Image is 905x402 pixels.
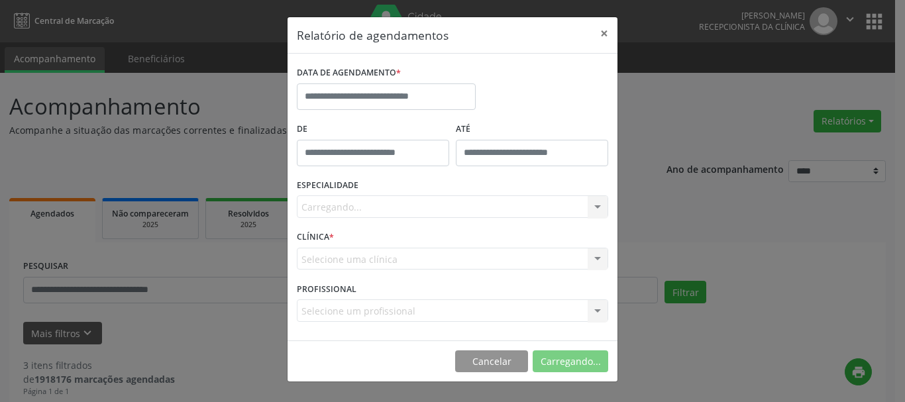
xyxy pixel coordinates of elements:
label: ATÉ [456,119,608,140]
label: De [297,119,449,140]
h5: Relatório de agendamentos [297,26,449,44]
button: Carregando... [533,350,608,373]
label: PROFISSIONAL [297,279,356,299]
button: Cancelar [455,350,528,373]
label: CLÍNICA [297,227,334,248]
button: Close [591,17,617,50]
label: DATA DE AGENDAMENTO [297,63,401,83]
label: ESPECIALIDADE [297,176,358,196]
